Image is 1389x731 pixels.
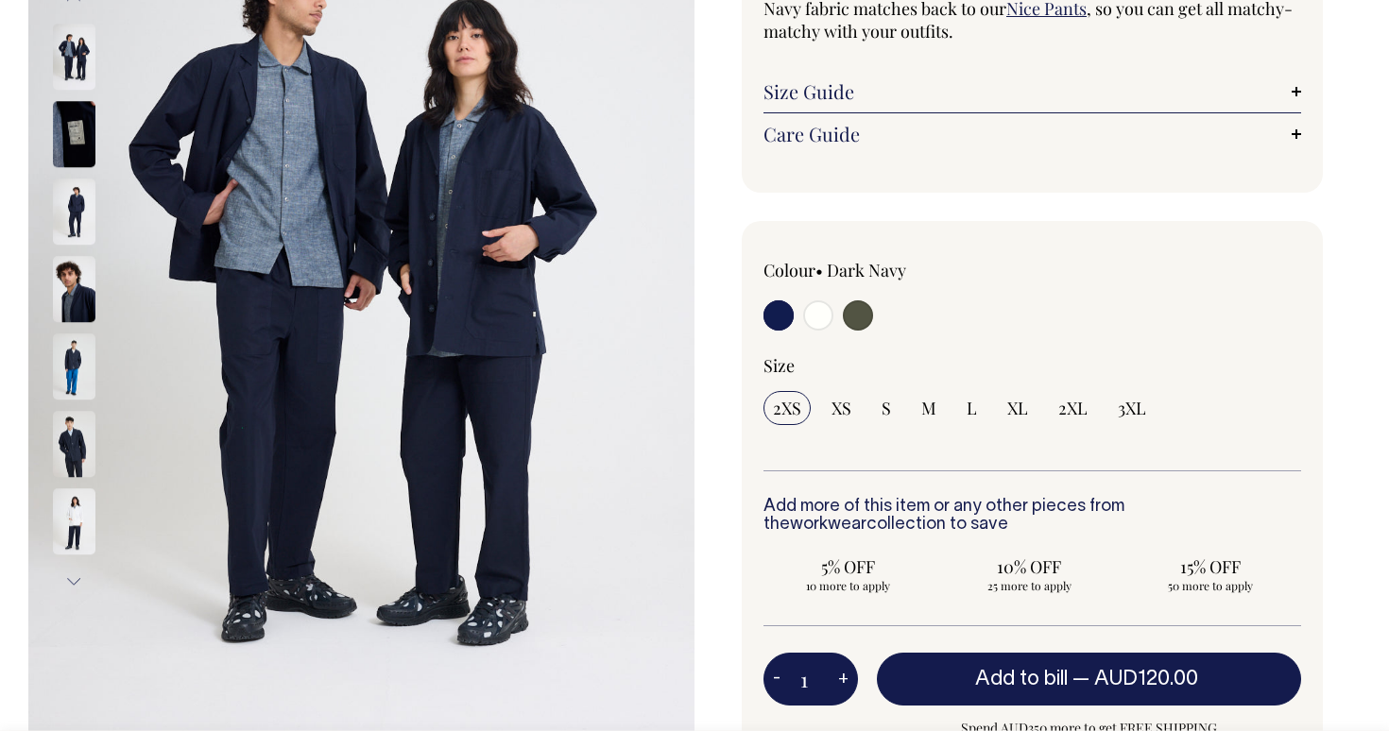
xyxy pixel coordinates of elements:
[921,397,936,419] span: M
[763,391,811,425] input: 2XS
[832,397,851,419] span: XS
[954,578,1106,593] span: 25 more to apply
[773,578,924,593] span: 10 more to apply
[1135,555,1286,578] span: 15% OFF
[872,391,900,425] input: S
[53,489,95,555] img: off-white
[60,561,88,603] button: Next
[763,80,1301,103] a: Size Guide
[1049,391,1097,425] input: 2XL
[829,660,858,698] button: +
[1125,550,1295,599] input: 15% OFF 50 more to apply
[1135,578,1286,593] span: 50 more to apply
[975,670,1068,688] span: Add to bill
[763,259,979,281] div: Colour
[53,257,95,323] img: dark-navy
[954,555,1106,578] span: 10% OFF
[53,179,95,246] img: dark-navy
[790,517,866,533] a: workwear
[827,259,906,281] label: Dark Navy
[763,550,934,599] input: 5% OFF 10 more to apply
[967,397,977,419] span: L
[773,555,924,578] span: 5% OFF
[53,412,95,478] img: dark-navy
[945,550,1115,599] input: 10% OFF 25 more to apply
[763,354,1301,377] div: Size
[53,334,95,400] img: dark-navy
[1007,397,1028,419] span: XL
[815,259,823,281] span: •
[1118,397,1146,419] span: 3XL
[1094,670,1198,688] span: AUD120.00
[882,397,891,419] span: S
[763,660,790,698] button: -
[1108,391,1156,425] input: 3XL
[763,123,1301,145] a: Care Guide
[53,25,95,91] img: dark-navy
[957,391,986,425] input: L
[773,397,801,419] span: 2XS
[1072,670,1203,688] span: —
[763,498,1301,535] h6: Add more of this item or any other pieces from the collection to save
[998,391,1037,425] input: XL
[53,102,95,168] img: dark-navy
[912,391,946,425] input: M
[822,391,861,425] input: XS
[877,653,1301,705] button: Add to bill —AUD120.00
[1058,397,1088,419] span: 2XL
